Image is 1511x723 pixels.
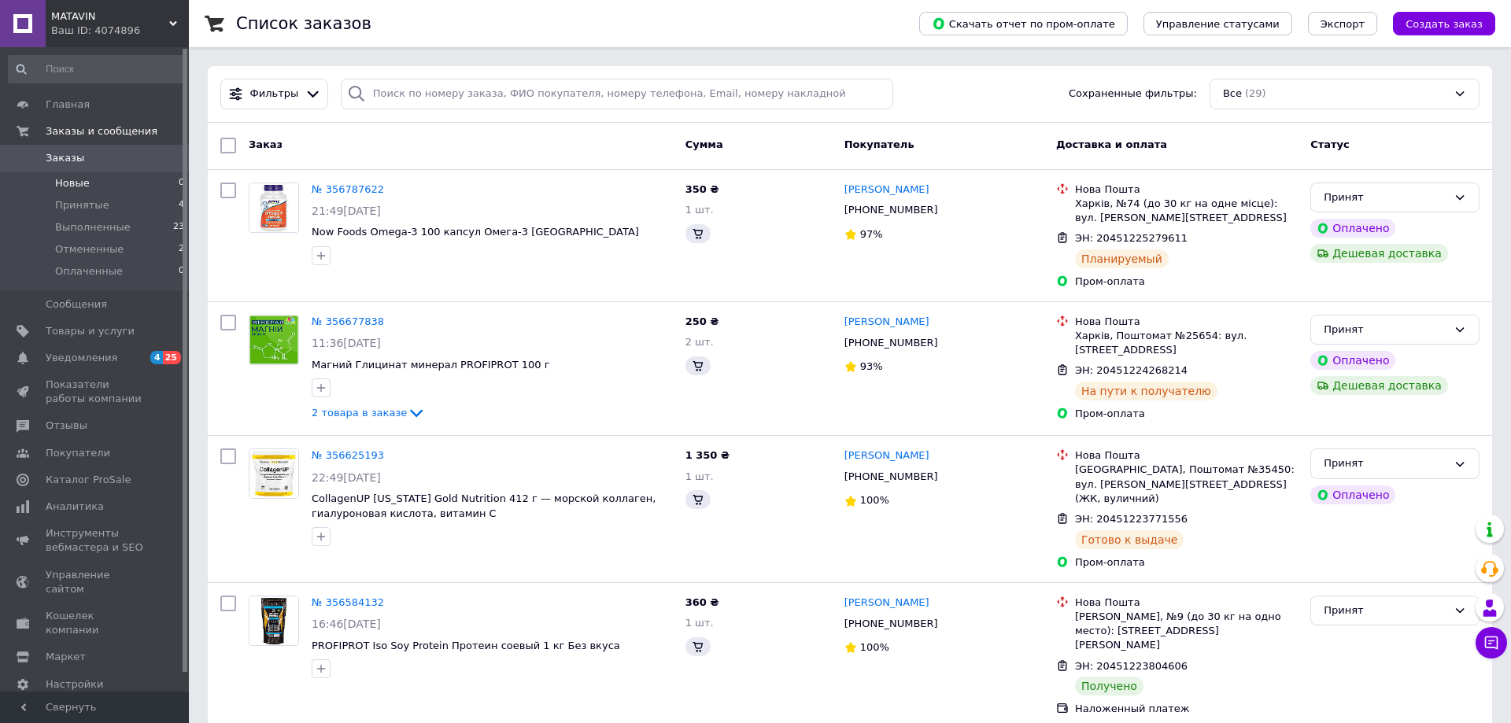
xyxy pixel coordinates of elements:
[1075,513,1188,525] span: ЭН: 20451223771556
[249,448,299,499] a: Фото товару
[55,264,123,279] span: Оплаченные
[1075,329,1298,357] div: Харків, Поштомат №25654: вул. [STREET_ADDRESS]
[841,614,941,634] div: [PHONE_NUMBER]
[1075,249,1169,268] div: Планируемый
[312,337,381,349] span: 11:36[DATE]
[249,183,299,233] a: Фото товару
[312,205,381,217] span: 21:49[DATE]
[46,609,146,637] span: Кошелек компании
[1245,87,1266,99] span: (29)
[1075,610,1298,653] div: [PERSON_NAME], №9 (до 30 кг на одно место): [STREET_ADDRESS][PERSON_NAME]
[841,467,941,487] div: [PHONE_NUMBER]
[46,473,131,487] span: Каталог ProSale
[312,359,549,371] a: Магний Глицинат минерал PROFIPROT 100 г
[1223,87,1242,101] span: Все
[312,596,384,608] a: № 356584132
[685,315,719,327] span: 250 ₴
[312,471,381,484] span: 22:49[DATE]
[919,12,1128,35] button: Скачать отчет по пром-оплате
[844,183,929,197] a: [PERSON_NAME]
[860,641,889,653] span: 100%
[1310,376,1448,395] div: Дешевая доставка
[1377,17,1495,29] a: Создать заказ
[685,183,719,195] span: 350 ₴
[312,315,384,327] a: № 356677838
[844,315,929,330] a: [PERSON_NAME]
[179,264,184,279] span: 0
[312,492,656,519] span: CollagenUP [US_STATE] Gold Nutrition 412 г — морской коллаген, гиалуроновая кислота, витамин С
[1075,530,1184,549] div: Готово к выдаче
[1069,87,1197,101] span: Сохраненные фильтры:
[1075,596,1298,610] div: Нова Пошта
[685,336,714,348] span: 2 шт.
[841,200,941,220] div: [PHONE_NUMBER]
[163,351,181,364] span: 25
[1075,407,1298,421] div: Пром-оплата
[1310,219,1395,238] div: Оплачено
[1075,382,1217,400] div: На пути к получателю
[51,9,169,24] span: MATAVIN
[46,677,103,692] span: Настройки
[1310,485,1395,504] div: Оплачено
[249,315,298,364] img: Фото товару
[1324,190,1447,206] div: Принят
[236,14,371,33] h1: Список заказов
[1075,677,1143,695] div: Получено
[1075,315,1298,329] div: Нова Пошта
[1324,603,1447,619] div: Принят
[312,183,384,195] a: № 356787622
[179,242,184,256] span: 2
[685,204,714,216] span: 1 шт.
[249,449,298,498] img: Фото товару
[46,526,146,555] span: Инструменты вебмастера и SEO
[685,596,719,608] span: 360 ₴
[844,596,929,610] a: [PERSON_NAME]
[685,617,714,629] span: 1 шт.
[312,226,639,238] a: Now Foods Omega-3 100 капсул Омега-3 [GEOGRAPHIC_DATA]
[1321,18,1365,30] span: Экспорт
[1406,18,1483,30] span: Создать заказ
[249,138,283,150] span: Заказ
[1056,138,1167,150] span: Доставка и оплата
[46,500,104,514] span: Аналитика
[312,407,426,419] a: 2 товара в заказе
[46,650,86,664] span: Маркет
[46,419,87,433] span: Отзывы
[312,407,407,419] span: 2 товара в заказе
[844,138,914,150] span: Покупатель
[8,55,186,83] input: Поиск
[1310,244,1448,263] div: Дешевая доставка
[1393,12,1495,35] button: Создать заказ
[312,618,381,630] span: 16:46[DATE]
[685,470,714,482] span: 1 шт.
[249,596,298,645] img: Фото товару
[249,596,299,646] a: Фото товару
[1075,702,1298,716] div: Наложенный платеж
[860,228,883,240] span: 97%
[1156,18,1280,30] span: Управление статусами
[1308,12,1377,35] button: Экспорт
[312,640,620,651] a: PROFIPROT Iso Soy Protein Протеин соевый 1 кг Без вкуса
[932,17,1115,31] span: Скачать отчет по пром-оплате
[1075,448,1298,463] div: Нова Пошта
[55,198,109,212] span: Принятые
[46,446,110,460] span: Покупатели
[46,151,84,165] span: Заказы
[1476,627,1507,658] button: Чат с покупателем
[46,124,157,138] span: Заказы и сообщения
[46,297,107,312] span: Сообщения
[1310,351,1395,370] div: Оплачено
[51,24,189,38] div: Ваш ID: 4074896
[1075,232,1188,244] span: ЭН: 20451225279611
[55,176,90,190] span: Новые
[341,79,893,109] input: Поиск по номеру заказа, ФИО покупателя, номеру телефона, Email, номеру накладной
[1324,322,1447,338] div: Принят
[685,449,730,461] span: 1 350 ₴
[1324,456,1447,472] div: Принят
[685,138,723,150] span: Сумма
[841,333,941,353] div: [PHONE_NUMBER]
[249,183,298,232] img: Фото товару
